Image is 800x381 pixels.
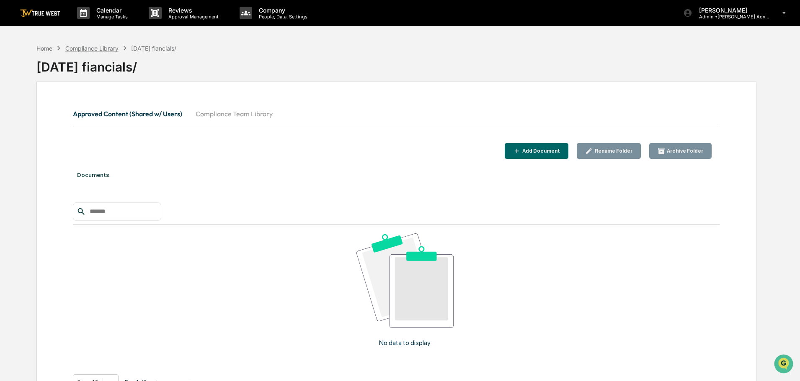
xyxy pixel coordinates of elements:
[692,7,770,14] p: [PERSON_NAME]
[379,339,431,347] p: No data to display
[521,148,560,154] div: Add Document
[130,91,152,101] button: See all
[36,53,756,74] div: [DATE] fiancials/
[59,207,101,214] a: Powered byPylon
[83,207,101,214] span: Pylon
[356,233,454,328] img: No data
[36,45,52,52] div: Home
[90,7,132,14] p: Calendar
[252,14,312,20] p: People, Data, Settings
[649,143,712,159] button: Archive Folder
[142,66,152,77] button: Start new chat
[20,9,60,17] img: logo
[577,143,641,159] button: Rename Folder
[8,106,22,119] img: Tammy Steffen
[5,168,57,183] a: 🖐️Preclearance
[162,14,223,20] p: Approval Management
[90,14,132,20] p: Manage Tasks
[57,168,107,183] a: 🗄️Attestations
[70,114,72,120] span: •
[74,114,91,120] span: [DATE]
[773,353,796,376] iframe: Open customer support
[8,93,56,100] div: Past conversations
[26,114,68,120] span: [PERSON_NAME]
[61,172,67,179] div: 🗄️
[665,148,703,154] div: Archive Folder
[65,45,119,52] div: Compliance Library
[73,104,720,124] div: secondary tabs example
[189,104,279,124] button: Compliance Team Library
[593,148,632,154] div: Rename Folder
[74,136,91,143] span: [DATE]
[38,64,137,72] div: Start new chat
[69,171,104,179] span: Attestations
[8,172,15,179] div: 🖐️
[252,7,312,14] p: Company
[73,163,720,187] div: Documents
[162,7,223,14] p: Reviews
[26,136,68,143] span: [PERSON_NAME]
[692,14,770,20] p: Admin • [PERSON_NAME] Advisory Group
[505,143,569,159] button: Add Document
[5,184,56,199] a: 🔎Data Lookup
[70,136,72,143] span: •
[18,64,33,79] img: 8933085812038_c878075ebb4cc5468115_72.jpg
[131,45,176,52] div: [DATE] fiancials/
[17,171,54,179] span: Preclearance
[8,18,152,31] p: How can we help?
[38,72,115,79] div: We're available if you need us!
[17,187,53,195] span: Data Lookup
[73,104,189,124] button: Approved Content (Shared w/ Users)
[8,64,23,79] img: 1746055101610-c473b297-6a78-478c-a979-82029cc54cd1
[8,188,15,194] div: 🔎
[8,128,22,142] img: Tammy Steffen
